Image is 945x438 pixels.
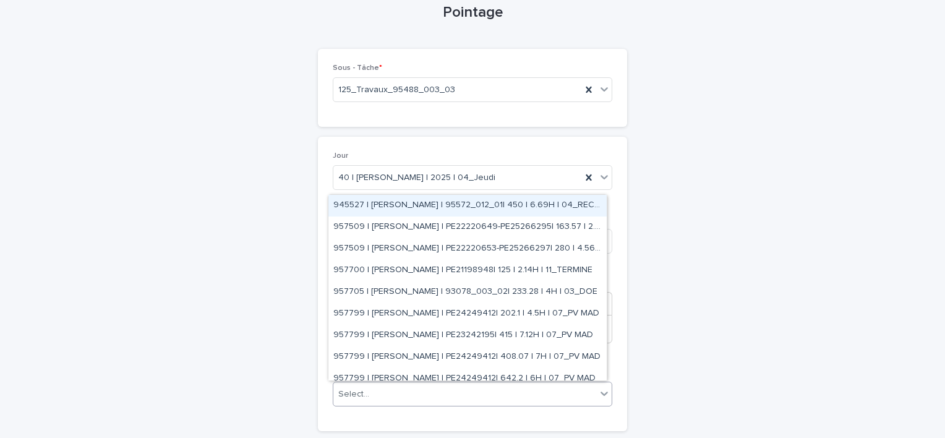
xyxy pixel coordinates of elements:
[338,84,455,97] span: 125_Travaux_95488_003_03
[328,303,607,325] div: 957799 | LY Déhia | PE24249412| 202.1 | 4.5H | 07_PV MAD
[338,171,495,184] span: 40 | [PERSON_NAME] | 2025 | 04_Jeudi
[318,4,627,22] h1: Pointage
[333,152,348,160] span: Jour
[328,260,607,281] div: 957700 | MONIN Vincent | PE21198948| 125 | 2.14H | 11_TERMINE
[328,238,607,260] div: 957509 | BELHAJ Mohamed_Habib | PE22220653-PE25266297| 280 | 4.56H | 07_PV MAD
[338,388,369,401] div: Select...
[328,217,607,238] div: 957509 | BELHAJ Mohamed_Habib | PE22220649-PE25266295| 163.57 | 2.66H | 02_APD
[328,346,607,368] div: 957799 | MONIN Vincent | PE24249412| 408.07 | 7H | 07_PV MAD
[328,368,607,390] div: 957799 | MUHIRE Ernest | PE24249412| 642.2 | 6H | 07_PV MAD
[328,325,607,346] div: 957799 | MONIN Vincent | PE23242195| 415 | 7.12H | 07_PV MAD
[328,281,607,303] div: 957705 | LEGUEN Franck | 93078_003_02| 233.28 | 4H | 03_DOE
[333,64,382,72] span: Sous - Tâche
[328,195,607,217] div: 945527 | FRANGO Carlos | 95572_012_01| 450 | 6.69H | 04_RECETTE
